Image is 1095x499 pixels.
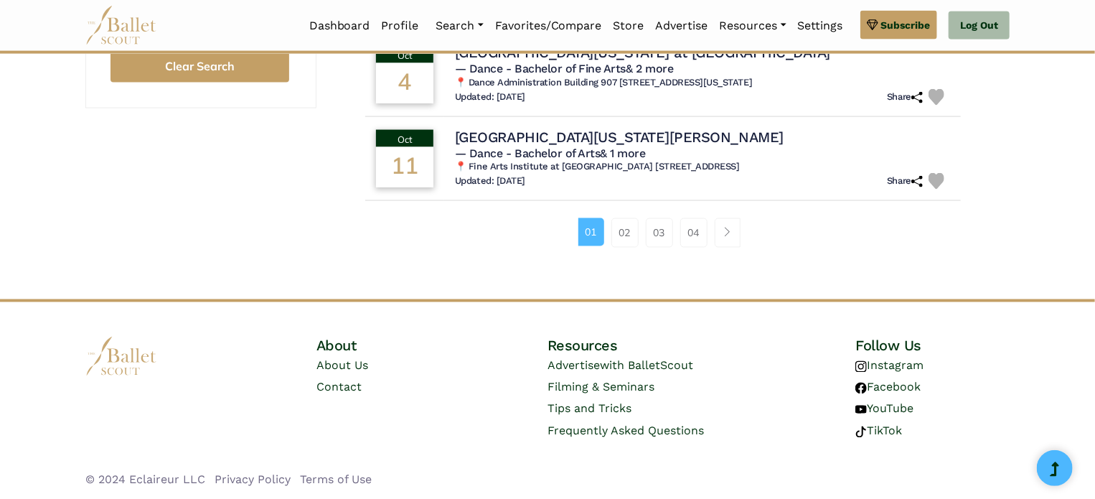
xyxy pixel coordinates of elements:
span: Subscribe [881,17,931,33]
a: Subscribe [860,11,937,39]
a: TikTok [855,424,902,438]
li: © 2024 Eclaireur LLC [85,471,205,490]
a: YouTube [855,402,913,416]
a: 03 [646,218,673,247]
span: — Dance - Bachelor of Arts [455,146,646,160]
a: Tips and Tricks [547,402,631,416]
a: 01 [578,218,604,246]
h4: [GEOGRAPHIC_DATA][US_STATE][PERSON_NAME] [455,128,784,146]
h4: Resources [547,337,779,355]
h6: Updated: [DATE] [455,175,525,187]
img: youtube logo [855,404,867,416]
a: Contact [316,381,362,394]
a: Frequently Asked Questions [547,424,704,438]
a: Store [608,11,650,41]
h6: 📍 Dance Administration Building 907 [STREET_ADDRESS][US_STATE] [455,77,950,89]
a: Log Out [949,11,1010,40]
a: 04 [680,218,708,247]
a: Search [431,11,489,41]
span: with BalletScout [600,359,693,373]
a: 02 [611,218,639,247]
a: Resources [714,11,792,41]
a: Terms of Use [300,473,372,487]
img: facebook logo [855,383,867,394]
a: & 2 more [626,62,673,75]
div: Oct [376,130,433,147]
img: gem.svg [867,17,878,33]
h6: Share [887,175,923,187]
h4: About [316,337,471,355]
span: — Dance - Bachelor of Fine Arts [455,62,673,75]
a: Privacy Policy [215,473,291,487]
img: instagram logo [855,361,867,373]
a: Dashboard [304,11,376,41]
div: 11 [376,147,433,187]
a: About Us [316,359,368,373]
a: Filming & Seminars [547,381,654,394]
nav: Page navigation example [578,218,748,247]
button: Clear Search [111,50,289,83]
div: 4 [376,63,433,103]
a: Profile [376,11,425,41]
h6: 📍 Fine Arts Institute at [GEOGRAPHIC_DATA] [STREET_ADDRESS] [455,161,950,173]
a: Advertisewith BalletScout [547,359,693,373]
a: Facebook [855,381,921,394]
a: Favorites/Compare [489,11,608,41]
a: & 1 more [601,146,646,160]
h6: Share [887,91,923,103]
div: Oct [376,46,433,63]
a: Settings [792,11,849,41]
a: Advertise [650,11,714,41]
h4: Follow Us [855,337,1010,355]
img: tiktok logo [855,426,867,438]
h6: Updated: [DATE] [455,91,525,103]
a: Instagram [855,359,924,373]
img: logo [85,337,157,376]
